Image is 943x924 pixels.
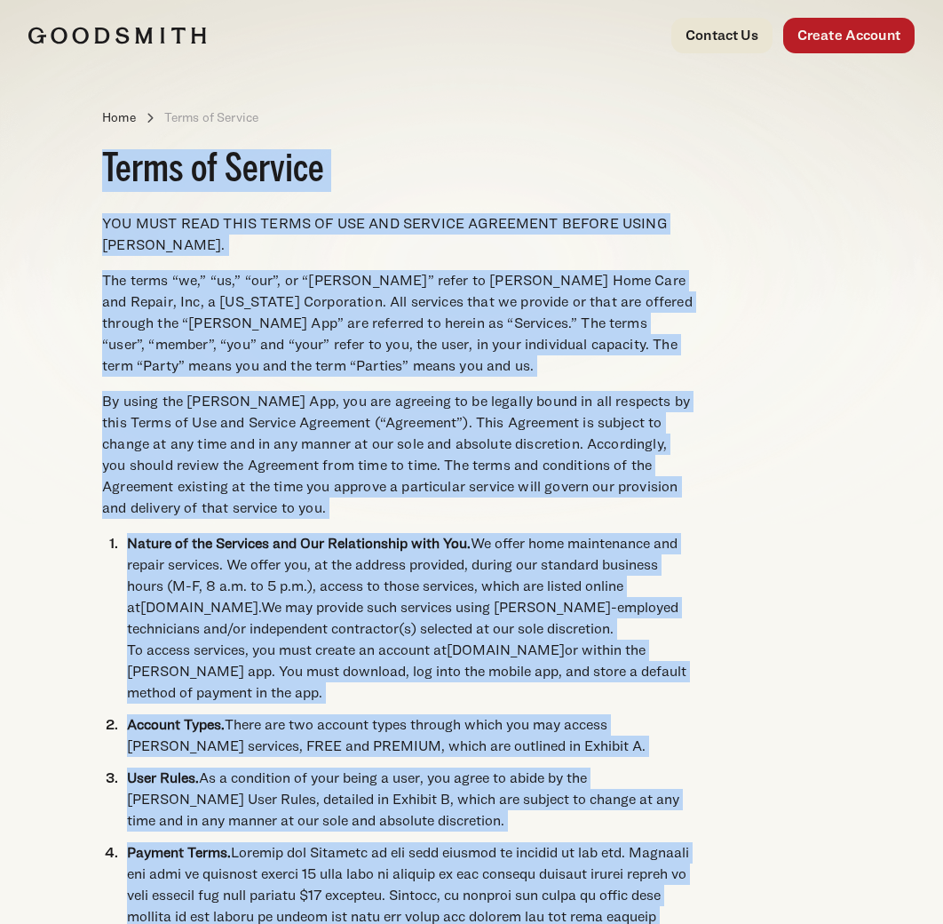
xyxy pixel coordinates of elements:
[127,533,693,704] li: We offer home maintenance and repair services. We offer you, at the address provided, during our ...
[127,535,471,552] strong: Nature of the Services and Our Relationship with You.
[164,108,258,128] p: Terms of Service
[127,716,225,733] strong: Account Types.
[102,391,693,519] p: By using the [PERSON_NAME] App, you are agreeing to be legally bound in all respects by this Term...
[127,768,693,832] li: As a condition of your being a user, you agree to abide by the [PERSON_NAME] User Rules, detailed...
[102,213,693,256] p: YOU MUST READ THIS TERMS OF USE AND SERVICE AGREEMENT BEFORE USING [PERSON_NAME].
[127,844,231,861] strong: Payment Terms.
[127,714,693,757] li: There are two account types through which you may access [PERSON_NAME] services, FREE and PREMIUM...
[671,18,773,53] a: Contact Us
[447,641,565,658] a: [DOMAIN_NAME]
[102,108,136,128] p: Home
[102,108,136,125] a: Home
[140,599,258,616] a: [DOMAIN_NAME]
[783,18,915,53] a: Create Account
[127,769,199,786] strong: User Rules.
[102,270,693,377] p: The terms “we,” “us,” “our”, or “[PERSON_NAME]” refer to [PERSON_NAME] Home Care and Repair, Inc,...
[28,27,206,44] img: Goodsmith
[102,149,693,192] h2: Terms of Service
